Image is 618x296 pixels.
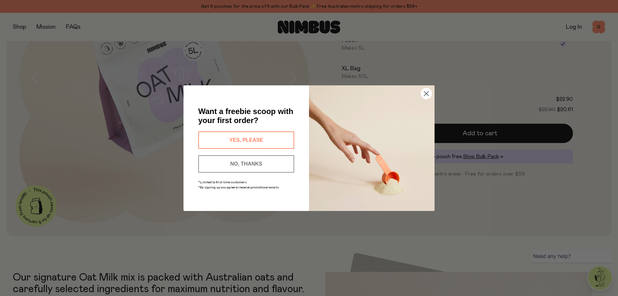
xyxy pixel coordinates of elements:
span: *Limited to first-time customers [198,181,247,184]
button: NO, THANKS [198,155,294,173]
button: Close dialog [421,88,432,99]
span: *By signing up you agree to receive promotional emails [198,186,279,189]
span: Want a freebie scoop with your first order? [198,107,293,125]
img: c0d45117-8e62-4a02-9742-374a5db49d45.jpeg [309,85,435,211]
button: YES, PLEASE [198,131,294,149]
